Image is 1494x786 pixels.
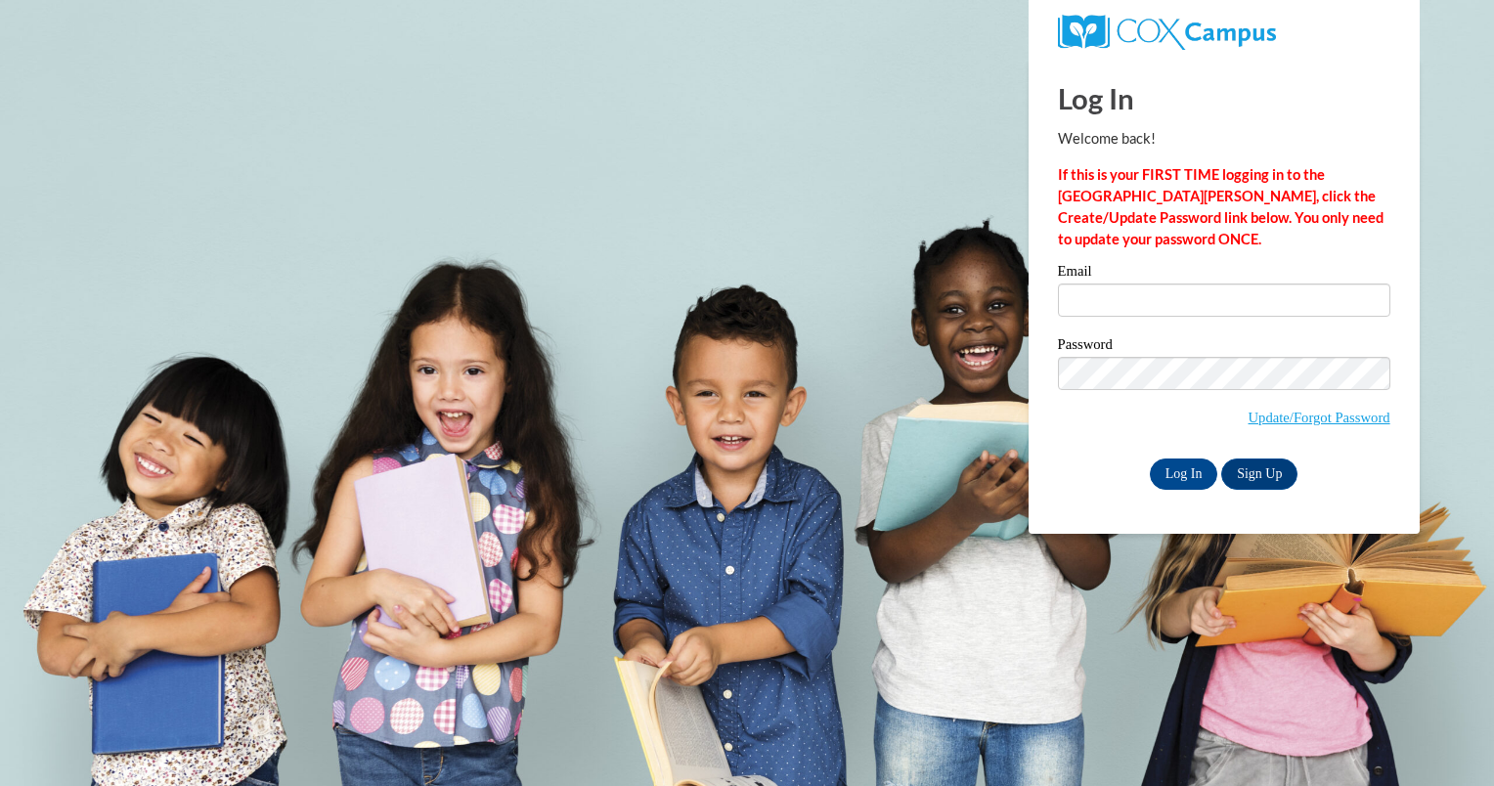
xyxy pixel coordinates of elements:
[1058,128,1390,150] p: Welcome back!
[1221,458,1297,490] a: Sign Up
[1058,166,1384,247] strong: If this is your FIRST TIME logging in to the [GEOGRAPHIC_DATA][PERSON_NAME], click the Create/Upd...
[1058,15,1276,50] img: COX Campus
[1249,410,1390,425] a: Update/Forgot Password
[1058,264,1390,284] label: Email
[1058,22,1276,39] a: COX Campus
[1150,458,1218,490] input: Log In
[1058,78,1390,118] h1: Log In
[1058,337,1390,357] label: Password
